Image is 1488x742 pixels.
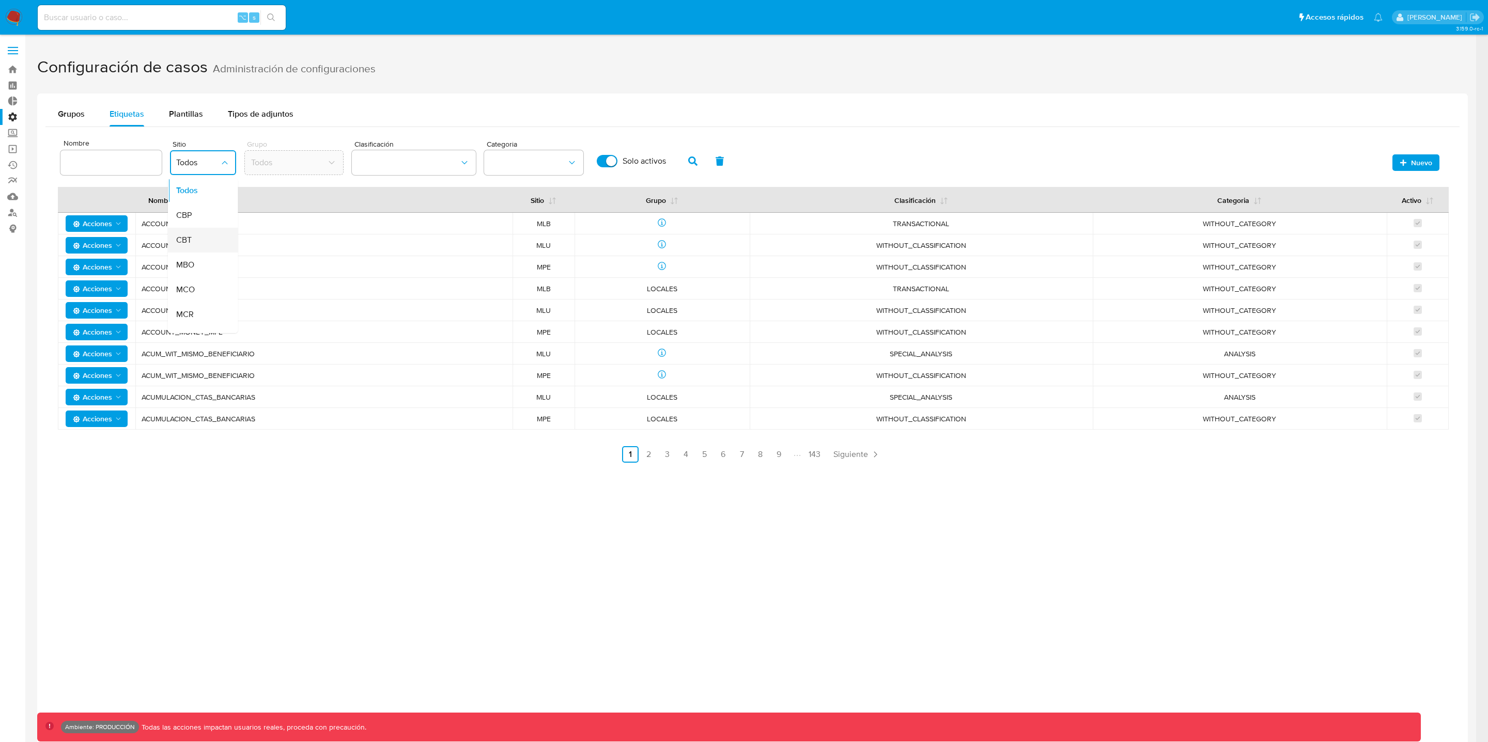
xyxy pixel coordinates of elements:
[1469,12,1480,23] a: Salir
[239,12,246,22] span: ⌥
[260,10,282,25] button: search-icon
[253,12,256,22] span: s
[65,725,135,729] p: Ambiente: PRODUCCIÓN
[1306,12,1363,23] span: Accesos rápidos
[1407,12,1466,22] p: leidy.martinez@mercadolibre.com.co
[139,722,366,732] p: Todas las acciones impactan usuarios reales, proceda con precaución.
[1374,13,1383,22] a: Notificaciones
[38,11,286,24] input: Buscar usuario o caso...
